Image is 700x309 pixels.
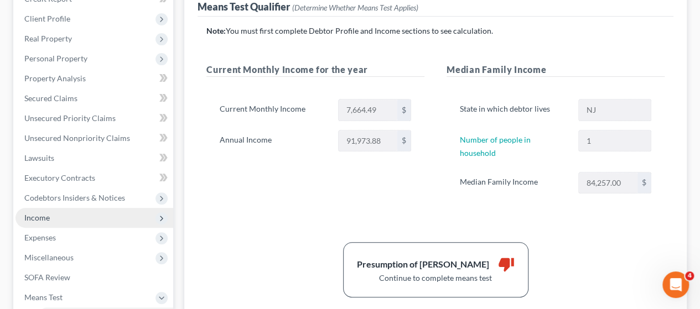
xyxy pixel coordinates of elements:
[339,130,397,151] input: 0.00
[662,271,689,298] iframe: Intercom live chat
[454,172,572,194] label: Median Family Income
[447,63,665,77] h5: Median Family Income
[579,99,651,121] input: State
[397,99,411,121] div: $
[24,54,87,63] span: Personal Property
[15,69,173,88] a: Property Analysis
[214,130,332,152] label: Annual Income
[24,133,130,143] span: Unsecured Nonpriority Claims
[292,3,418,12] span: (Determine Whether Means Test Applies)
[357,273,515,284] div: Continue to complete means test
[24,173,95,182] span: Executory Contracts
[498,256,515,273] i: thumb_down
[685,271,694,280] span: 4
[206,63,424,77] h5: Current Monthly Income for the year
[339,99,397,121] input: 0.00
[24,213,50,222] span: Income
[357,258,489,271] div: Presumption of [PERSON_NAME]
[15,108,173,128] a: Unsecured Priority Claims
[24,153,54,163] span: Lawsuits
[206,26,226,35] strong: Note:
[579,172,637,193] input: 0.00
[206,25,665,36] p: You must first complete Debtor Profile and Income sections to see calculation.
[15,268,173,287] a: SOFA Review
[15,168,173,188] a: Executory Contracts
[24,233,56,242] span: Expenses
[397,130,411,151] div: $
[214,99,332,121] label: Current Monthly Income
[15,148,173,168] a: Lawsuits
[24,193,125,202] span: Codebtors Insiders & Notices
[24,253,74,262] span: Miscellaneous
[579,130,651,151] input: --
[24,93,77,103] span: Secured Claims
[24,34,72,43] span: Real Property
[460,135,531,158] a: Number of people in household
[637,172,651,193] div: $
[15,128,173,148] a: Unsecured Nonpriority Claims
[24,292,63,302] span: Means Test
[24,14,70,23] span: Client Profile
[15,88,173,108] a: Secured Claims
[24,273,70,282] span: SOFA Review
[24,74,86,83] span: Property Analysis
[454,99,572,121] label: State in which debtor lives
[24,113,116,123] span: Unsecured Priority Claims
